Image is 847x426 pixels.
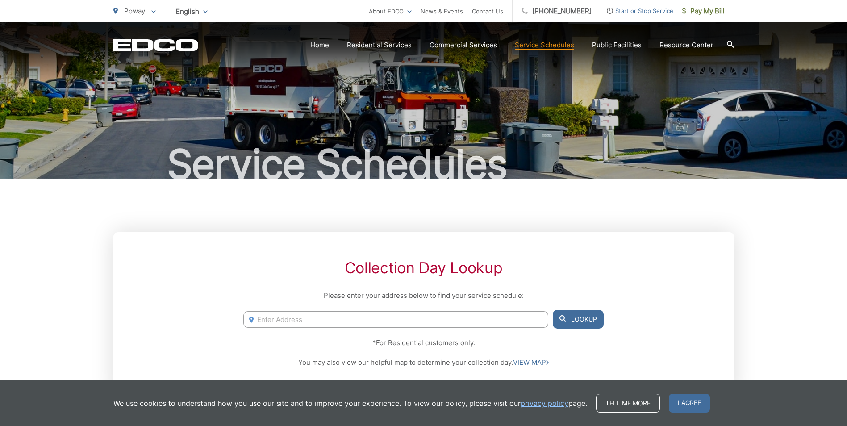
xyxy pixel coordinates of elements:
a: Tell me more [596,394,660,413]
h1: Service Schedules [113,142,734,187]
p: Please enter your address below to find your service schedule: [243,290,603,301]
a: Public Facilities [592,40,642,50]
button: Lookup [553,310,604,329]
a: privacy policy [521,398,568,409]
a: Commercial Services [430,40,497,50]
input: Enter Address [243,311,548,328]
a: VIEW MAP [513,357,549,368]
a: About EDCO [369,6,412,17]
a: Resource Center [659,40,713,50]
p: *For Residential customers only. [243,338,603,348]
span: Poway [124,7,145,15]
a: News & Events [421,6,463,17]
p: You may also view our helpful map to determine your collection day. [243,357,603,368]
span: English [169,4,214,19]
span: Pay My Bill [682,6,725,17]
a: Home [310,40,329,50]
p: We use cookies to understand how you use our site and to improve your experience. To view our pol... [113,398,587,409]
a: Residential Services [347,40,412,50]
h2: Collection Day Lookup [243,259,603,277]
a: EDCD logo. Return to the homepage. [113,39,198,51]
a: Contact Us [472,6,503,17]
a: Service Schedules [515,40,574,50]
span: I agree [669,394,710,413]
